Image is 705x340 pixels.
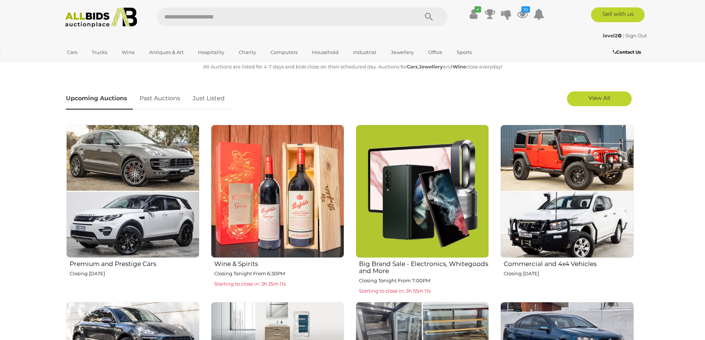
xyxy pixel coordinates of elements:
a: 30 [517,7,528,21]
h2: Big Brand Sale - Electronics, Whitegoods and More [359,259,489,274]
a: Sell with us [591,7,645,22]
a: Antiques & Art [144,46,188,58]
h2: Wine & Spirits [214,259,344,267]
span: View All [588,94,610,101]
span: Starting to close in: 3h 55m 11s [359,288,430,294]
a: Commercial and 4x4 Vehicles Closing [DATE] [500,124,634,296]
a: Upcoming Auctions [66,88,133,110]
p: Closing [DATE] [70,269,199,278]
h2: Premium and Prestige Cars [70,259,199,267]
b: Contact Us [613,49,641,55]
strong: Cars [407,64,418,70]
span: Starting to close in: 3h 25m 11s [214,281,286,287]
strong: Jewellery [419,64,443,70]
a: ✔ [468,7,479,21]
a: View All [567,91,632,106]
img: Allbids.com.au [61,7,141,28]
img: Commercial and 4x4 Vehicles [500,125,634,258]
span: | [623,33,624,38]
p: Closing Tonight From 6:30PM [214,269,344,278]
strong: Wine [453,64,466,70]
img: Wine & Spirits [211,125,344,258]
p: Closing Tonight From 7:00PM [359,276,489,285]
a: Hospitality [193,46,229,58]
img: Premium and Prestige Cars [66,125,199,258]
i: ✔ [474,6,481,13]
p: All Auctions are listed for 4-7 days and bids close on their scheduled day. Auctions for , and cl... [66,63,639,71]
a: Cars [62,46,82,58]
a: Jewellery [386,46,419,58]
button: Search [410,7,447,26]
p: Closing [DATE] [504,269,634,278]
img: Big Brand Sale - Electronics, Whitegoods and More [356,125,489,258]
a: level2 [603,33,623,38]
a: Big Brand Sale - Electronics, Whitegoods and More Closing Tonight From 7:00PM Starting to close i... [355,124,489,296]
a: Office [423,46,447,58]
a: Wine & Spirits Closing Tonight From 6:30PM Starting to close in: 3h 25m 11s [211,124,344,296]
a: Charity [234,46,261,58]
a: Premium and Prestige Cars Closing [DATE] [66,124,199,296]
a: Past Auctions [134,88,186,110]
a: Industrial [348,46,381,58]
a: Computers [266,46,302,58]
a: Household [307,46,343,58]
strong: level2 [603,33,622,38]
a: Contact Us [613,48,643,56]
a: Sports [452,46,477,58]
a: [GEOGRAPHIC_DATA] [62,58,124,71]
a: Sign Out [625,33,647,38]
h2: Commercial and 4x4 Vehicles [504,259,634,267]
a: Just Listed [187,88,230,110]
a: Trucks [87,46,112,58]
i: 30 [521,6,530,13]
a: Wine [117,46,140,58]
